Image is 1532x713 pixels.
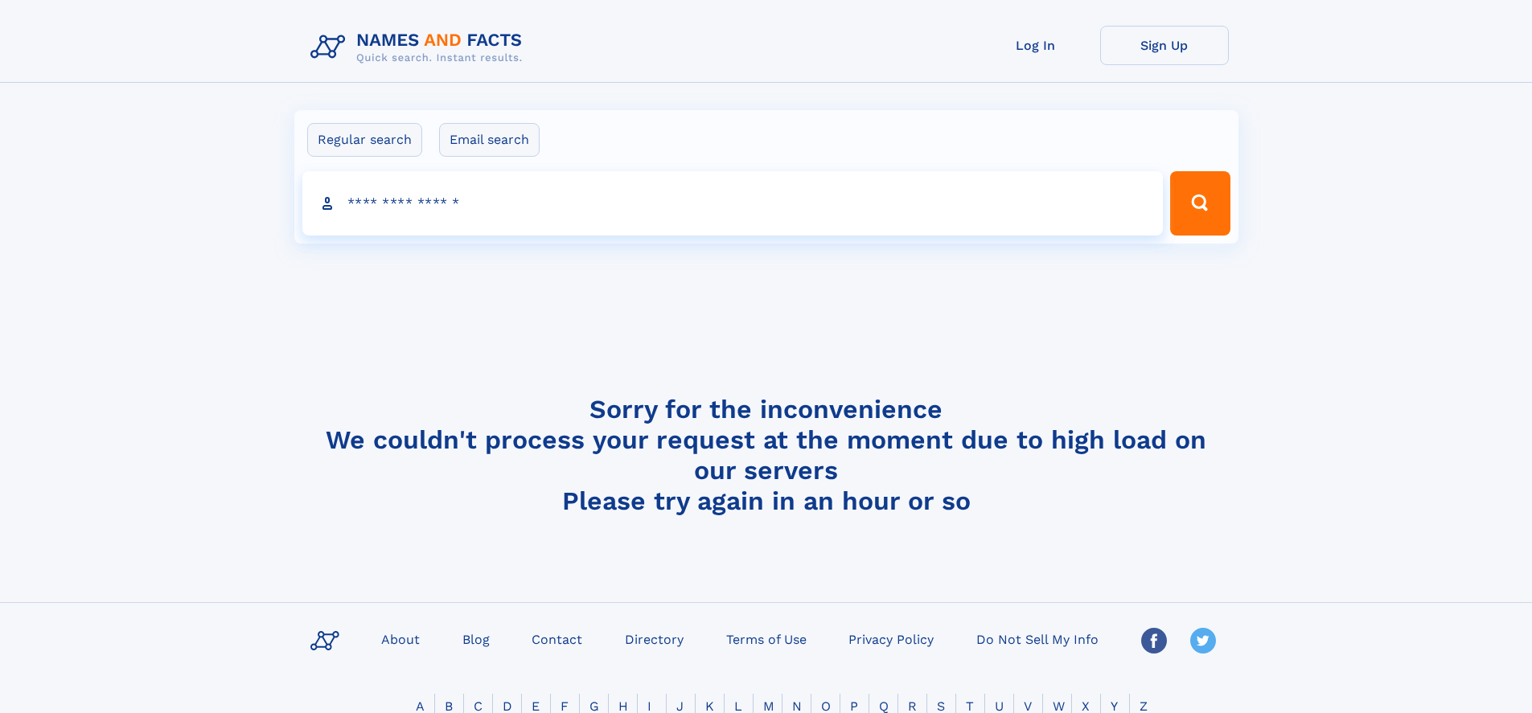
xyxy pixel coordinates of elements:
a: Terms of Use [720,627,813,650]
a: Directory [618,627,690,650]
a: Sign Up [1100,26,1229,65]
a: About [375,627,426,650]
h4: Sorry for the inconvenience We couldn't process your request at the moment due to high load on ou... [304,394,1229,516]
img: Logo Names and Facts [304,26,536,69]
img: Facebook [1141,628,1167,654]
label: Regular search [307,123,422,157]
a: Blog [456,627,496,650]
img: Twitter [1190,628,1216,654]
a: Privacy Policy [842,627,940,650]
input: search input [302,171,1164,236]
a: Log In [971,26,1100,65]
button: Search Button [1170,171,1230,236]
a: Do Not Sell My Info [970,627,1105,650]
a: Contact [525,627,589,650]
label: Email search [439,123,540,157]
